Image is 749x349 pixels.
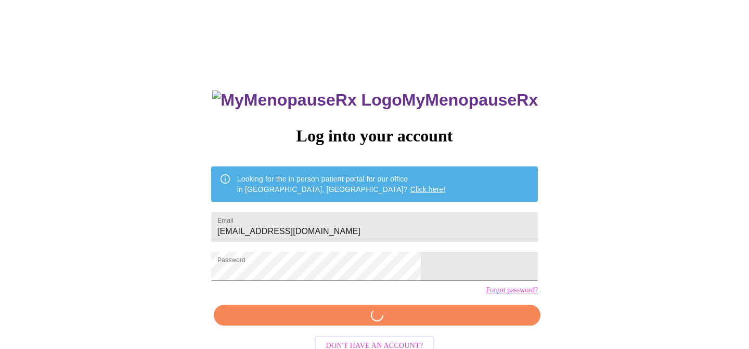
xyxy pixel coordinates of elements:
a: Click here! [410,185,446,193]
img: MyMenopauseRx Logo [212,91,402,110]
a: Forgot password? [486,286,538,294]
h3: Log into your account [211,126,538,146]
div: Looking for the in person patient portal for our office in [GEOGRAPHIC_DATA], [GEOGRAPHIC_DATA]? [237,170,446,199]
h3: MyMenopauseRx [212,91,538,110]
